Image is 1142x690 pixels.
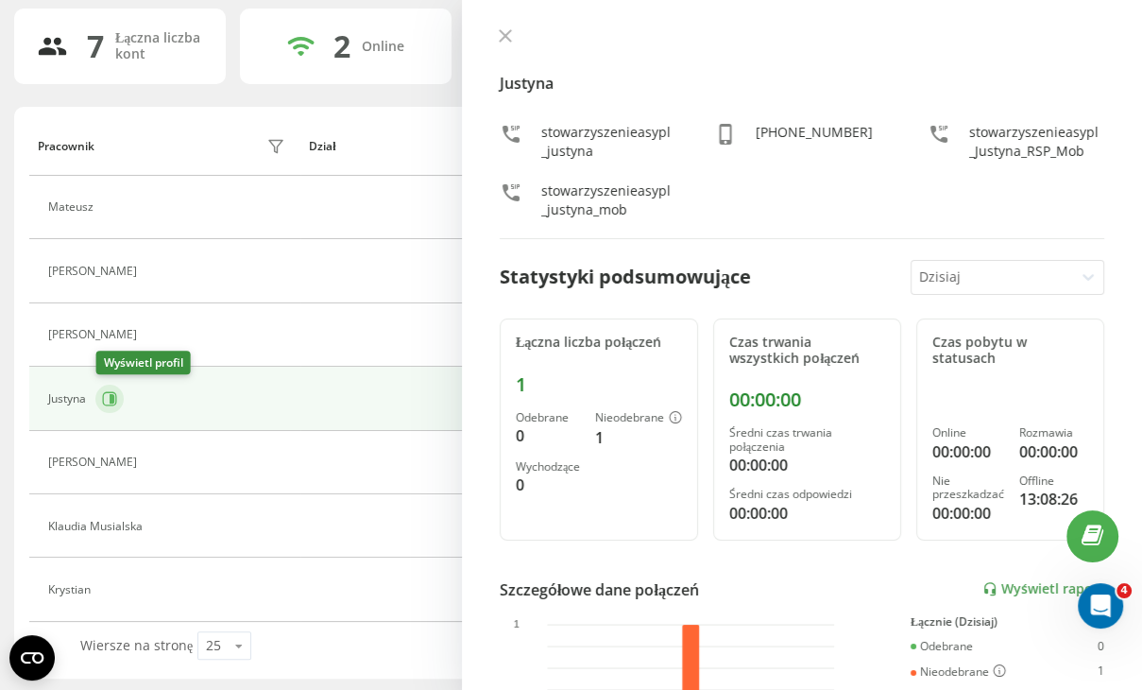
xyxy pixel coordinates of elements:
[1078,583,1123,629] iframe: Intercom live chat
[1098,664,1104,680] div: 1
[932,502,1004,525] div: 00:00:00
[911,664,1006,680] div: Nieodebrane
[96,351,191,374] div: Wyświetl profil
[87,28,104,64] div: 7
[729,388,885,411] div: 00:00:00
[48,200,98,214] div: Mateusz
[911,615,1104,629] div: Łącznie (Dzisiaj)
[729,454,885,476] div: 00:00:00
[729,426,885,454] div: Średni czas trwania połączenia
[729,488,885,501] div: Średni czas odpowiedzi
[516,460,580,474] div: Wychodzące
[9,635,55,681] button: Open CMP widget
[541,181,676,219] div: stowarzyszenieasypl_justyna_mob
[48,456,142,469] div: [PERSON_NAME]
[500,578,699,601] div: Szczegółowe dane połączeń
[595,411,682,426] div: Nieodebrane
[756,123,873,161] div: [PHONE_NUMBER]
[595,426,682,449] div: 1
[541,123,676,161] div: stowarzyszenieasypl_justyna
[115,30,203,62] div: Łączna liczba kont
[38,140,94,153] div: Pracownik
[982,581,1104,597] a: Wyświetl raport
[80,636,193,654] span: Wiersze na stronę
[48,392,91,405] div: Justyna
[932,335,1088,367] div: Czas pobytu w statusach
[1019,488,1088,510] div: 13:08:26
[362,39,404,55] div: Online
[516,335,682,351] div: Łączna liczba połączeń
[932,440,1004,463] div: 00:00:00
[206,636,221,655] div: 25
[1019,426,1088,440] div: Rozmawia
[333,28,350,64] div: 2
[516,424,580,447] div: 0
[932,426,1004,440] div: Online
[729,502,885,525] div: 00:00:00
[48,583,95,596] div: Krystian
[969,123,1104,161] div: stowarzyszenieasypl_Justyna_RSP_Mob
[911,640,973,653] div: Odebrane
[48,265,142,278] div: [PERSON_NAME]
[309,140,335,153] div: Dział
[1019,474,1088,488] div: Offline
[1098,640,1104,653] div: 0
[48,328,142,341] div: [PERSON_NAME]
[729,335,885,367] div: Czas trwania wszystkich połączeń
[48,520,147,533] div: Klaudia Musialska
[516,411,580,424] div: Odebrane
[516,373,682,396] div: 1
[1116,583,1132,598] span: 4
[1019,440,1088,463] div: 00:00:00
[500,72,1104,95] h4: Justyna
[500,263,751,291] div: Statystyki podsumowujące
[932,474,1004,502] div: Nie przeszkadzać
[516,474,580,496] div: 0
[514,619,520,630] text: 1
